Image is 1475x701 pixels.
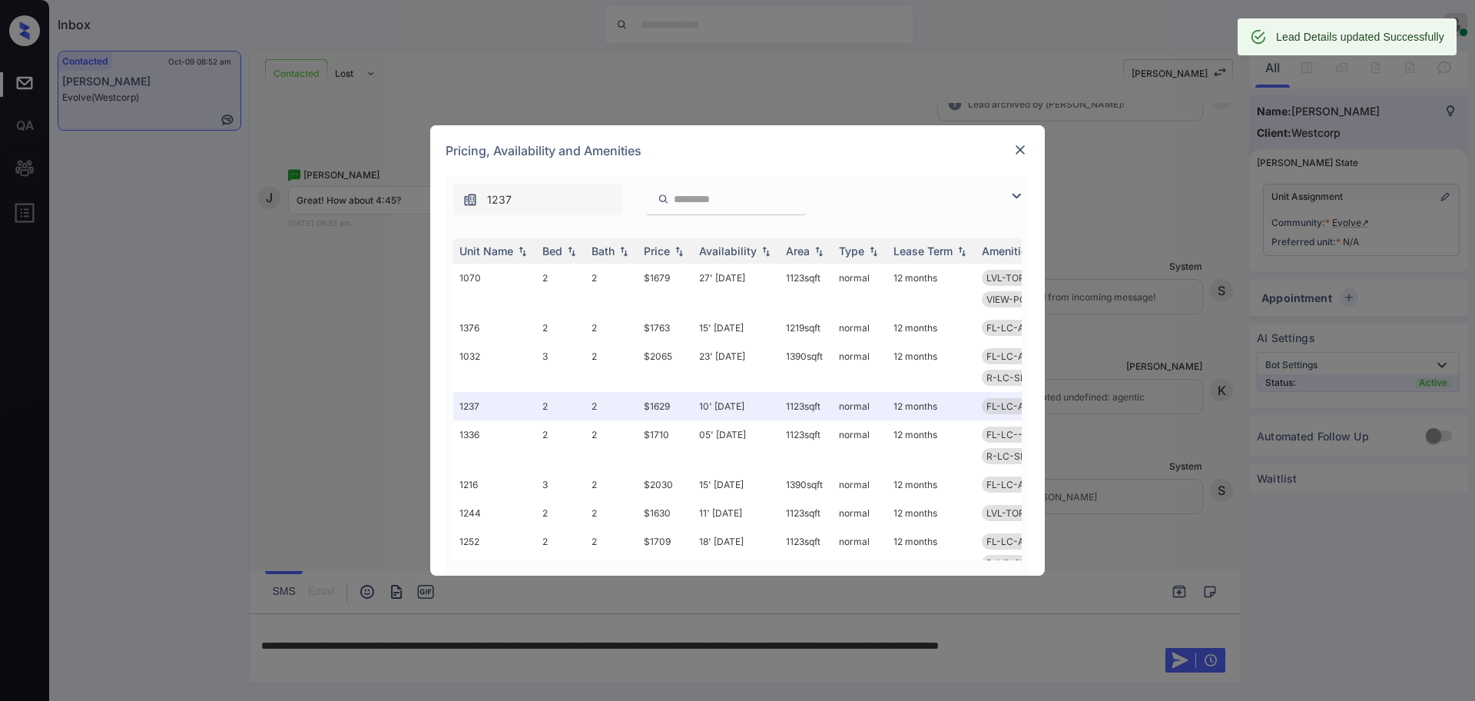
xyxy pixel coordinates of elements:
[758,246,774,257] img: sorting
[638,470,693,499] td: $2030
[536,264,585,314] td: 2
[453,314,536,342] td: 1376
[536,342,585,392] td: 3
[658,192,669,206] img: icon-zuma
[954,246,970,257] img: sorting
[833,470,887,499] td: normal
[1007,187,1026,205] img: icon-zuma
[887,392,976,420] td: 12 months
[585,527,638,577] td: 2
[833,499,887,527] td: normal
[833,392,887,420] td: normal
[459,244,513,257] div: Unit Name
[638,392,693,420] td: $1629
[453,420,536,470] td: 1336
[453,470,536,499] td: 1216
[833,420,887,470] td: normal
[839,244,864,257] div: Type
[462,192,478,208] img: icon-zuma
[780,527,833,577] td: 1123 sqft
[887,527,976,577] td: 12 months
[986,400,1050,412] span: FL-LC-ALL-2B
[592,244,615,257] div: Bath
[693,527,780,577] td: 18' [DATE]
[833,314,887,342] td: normal
[693,420,780,470] td: 05' [DATE]
[780,392,833,420] td: 1123 sqft
[616,246,631,257] img: sorting
[453,527,536,577] td: 1252
[887,499,976,527] td: 12 months
[644,244,670,257] div: Price
[564,246,579,257] img: sorting
[699,244,757,257] div: Availability
[638,420,693,470] td: $1710
[887,314,976,342] td: 12 months
[780,264,833,314] td: 1123 sqft
[585,499,638,527] td: 2
[536,470,585,499] td: 3
[693,499,780,527] td: 11' [DATE]
[693,264,780,314] td: 27' [DATE]
[585,314,638,342] td: 2
[536,499,585,527] td: 2
[986,350,1050,362] span: FL-LC-ALL-3B
[982,244,1033,257] div: Amenities
[453,392,536,420] td: 1237
[986,272,1040,284] span: LVL-TOP-2B
[515,246,530,257] img: sorting
[693,342,780,392] td: 23' [DATE]
[693,314,780,342] td: 15' [DATE]
[585,264,638,314] td: 2
[453,264,536,314] td: 1070
[780,342,833,392] td: 1390 sqft
[585,342,638,392] td: 2
[536,392,585,420] td: 2
[986,372,1046,384] span: R-LC-SLV-3B
[986,429,1034,440] span: FL-LC--2B
[893,244,953,257] div: Lease Term
[833,264,887,314] td: normal
[833,342,887,392] td: normal
[585,392,638,420] td: 2
[866,246,881,257] img: sorting
[780,470,833,499] td: 1390 sqft
[786,244,810,257] div: Area
[986,536,1050,547] span: FL-LC-ALL-2B
[638,342,693,392] td: $2065
[986,294,1044,305] span: VIEW-POOL2
[487,191,512,208] span: 1237
[671,246,687,257] img: sorting
[887,420,976,470] td: 12 months
[638,314,693,342] td: $1763
[585,420,638,470] td: 2
[638,499,693,527] td: $1630
[693,470,780,499] td: 15' [DATE]
[1276,23,1444,51] div: Lead Details updated Successfully
[453,342,536,392] td: 1032
[585,470,638,499] td: 2
[536,420,585,470] td: 2
[887,342,976,392] td: 12 months
[638,264,693,314] td: $1679
[780,314,833,342] td: 1219 sqft
[887,264,976,314] td: 12 months
[1013,142,1028,158] img: close
[430,125,1045,176] div: Pricing, Availability and Amenities
[542,244,562,257] div: Bed
[986,322,1050,334] span: FL-LC-ALL-2B
[693,392,780,420] td: 10' [DATE]
[986,450,1046,462] span: R-LC-SLV-2B
[811,246,827,257] img: sorting
[986,479,1050,490] span: FL-LC-ALL-3B
[536,314,585,342] td: 2
[887,470,976,499] td: 12 months
[986,557,1046,569] span: R-LC-SLV-2B
[986,507,1040,519] span: LVL-TOP-2B
[780,420,833,470] td: 1123 sqft
[780,499,833,527] td: 1123 sqft
[453,499,536,527] td: 1244
[638,527,693,577] td: $1709
[833,527,887,577] td: normal
[536,527,585,577] td: 2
